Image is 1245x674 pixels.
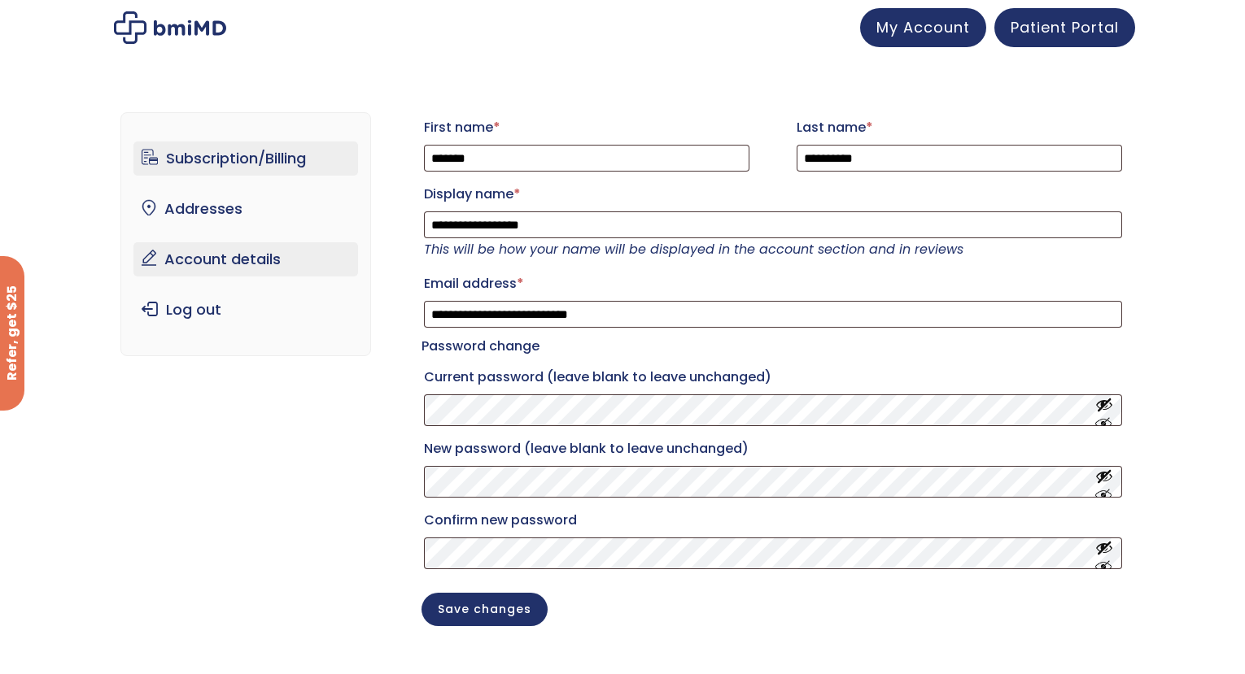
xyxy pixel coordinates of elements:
legend: Password change [422,335,539,358]
a: Addresses [133,192,359,226]
a: Subscription/Billing [133,141,359,176]
label: New password (leave blank to leave unchanged) [424,436,1122,462]
nav: Account pages [120,112,372,356]
button: Show password [1095,467,1113,497]
img: My account [114,11,226,44]
label: Current password (leave blank to leave unchanged) [424,364,1122,390]
label: First name [424,115,749,141]
label: Confirm new password [424,507,1122,533]
a: Account details [133,242,359,276]
span: My Account [876,17,970,37]
label: Email address [424,271,1122,297]
span: Patient Portal [1011,17,1119,37]
button: Save changes [422,593,548,626]
button: Show password [1095,538,1113,568]
em: This will be how your name will be displayed in the account section and in reviews [424,240,963,259]
label: Last name [797,115,1122,141]
button: Show password [1095,395,1113,425]
a: Patient Portal [994,8,1135,47]
label: Display name [424,181,1122,207]
a: Log out [133,293,359,327]
a: My Account [860,8,986,47]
